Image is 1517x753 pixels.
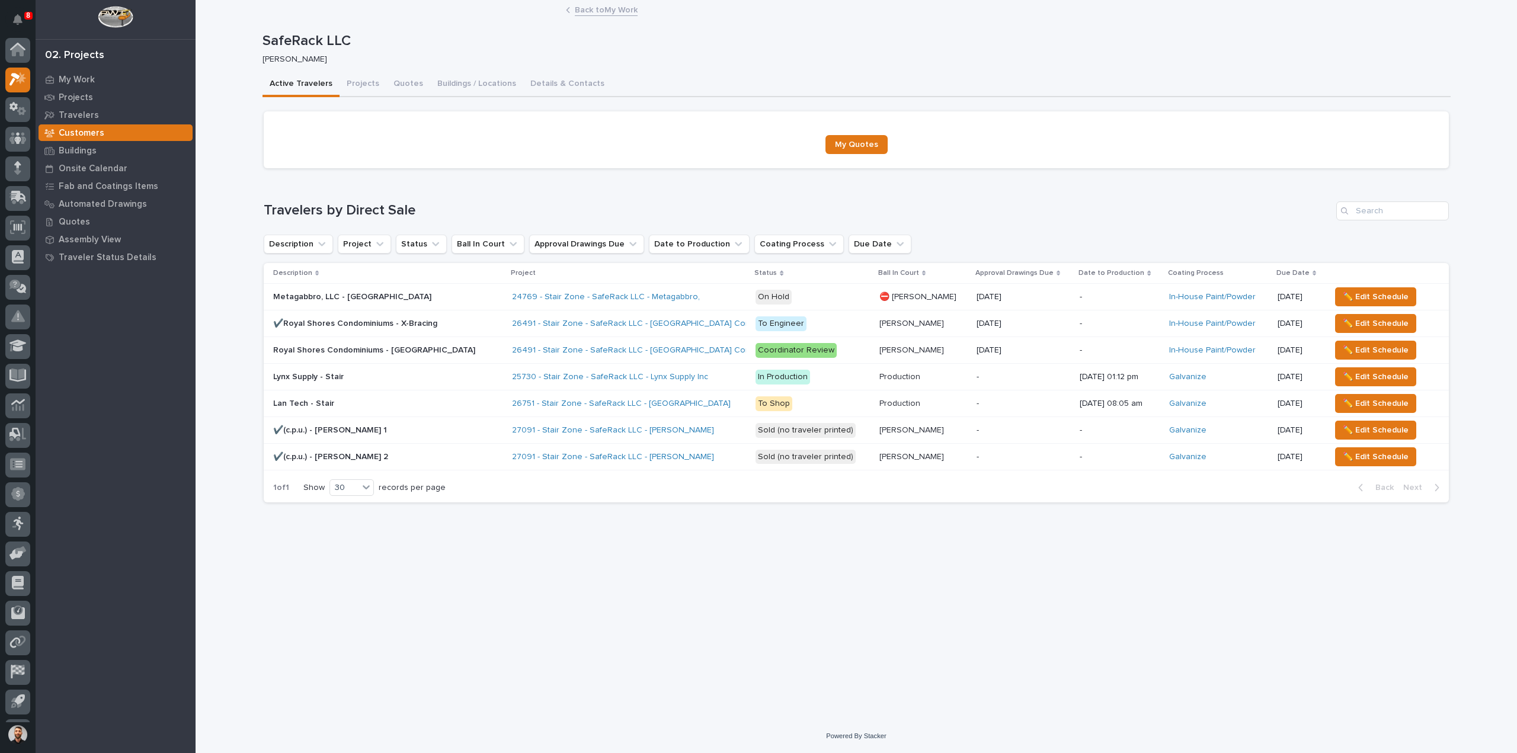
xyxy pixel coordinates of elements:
[1343,343,1409,357] span: ✏️ Edit Schedule
[575,2,638,16] a: Back toMy Work
[1278,292,1321,302] p: [DATE]
[98,6,133,28] img: Workspace Logo
[1398,482,1449,493] button: Next
[512,372,708,382] a: 25730 - Stair Zone - SafeRack LLC - Lynx Supply Inc
[273,267,312,280] p: Description
[977,319,1071,329] p: [DATE]
[273,343,478,355] p: Royal Shores Condominiums - [GEOGRAPHIC_DATA]
[36,106,196,124] a: Travelers
[1343,396,1409,411] span: ✏️ Edit Schedule
[512,319,790,329] a: 26491 - Stair Zone - SafeRack LLC - [GEOGRAPHIC_DATA] Condominiums
[1278,319,1321,329] p: [DATE]
[264,473,299,502] p: 1 of 1
[59,110,99,121] p: Travelers
[59,164,127,174] p: Onsite Calendar
[59,181,158,192] p: Fab and Coatings Items
[879,450,946,462] p: [PERSON_NAME]
[273,423,389,435] p: ✔️(c.p.u.) - [PERSON_NAME] 1
[879,290,959,302] p: ⛔ [PERSON_NAME]
[1080,345,1160,355] p: -
[273,370,346,382] p: Lynx Supply - Stair
[264,235,333,254] button: Description
[1169,292,1256,302] a: In-House Paint/Powder
[1335,421,1416,440] button: ✏️ Edit Schedule
[340,72,386,97] button: Projects
[879,423,946,435] p: [PERSON_NAME]
[756,396,792,411] div: To Shop
[1343,316,1409,331] span: ✏️ Edit Schedule
[36,71,196,88] a: My Work
[59,217,90,227] p: Quotes
[1335,287,1416,306] button: ✏️ Edit Schedule
[1335,447,1416,466] button: ✏️ Edit Schedule
[756,343,837,358] div: Coordinator Review
[977,292,1071,302] p: [DATE]
[977,425,1071,435] p: -
[512,345,790,355] a: 26491 - Stair Zone - SafeRack LLC - [GEOGRAPHIC_DATA] Condominiums
[511,267,536,280] p: Project
[264,364,1449,390] tr: Lynx Supply - StairLynx Supply - Stair 25730 - Stair Zone - SafeRack LLC - Lynx Supply Inc In Pro...
[263,72,340,97] button: Active Travelers
[879,396,923,409] p: Production
[825,135,888,154] a: My Quotes
[338,235,391,254] button: Project
[386,72,430,97] button: Quotes
[756,370,810,384] div: In Production
[263,55,1441,65] p: [PERSON_NAME]
[1278,452,1321,462] p: [DATE]
[36,230,196,248] a: Assembly View
[273,396,337,409] p: Lan Tech - Stair
[36,88,196,106] a: Projects
[512,399,731,409] a: 26751 - Stair Zone - SafeRack LLC - [GEOGRAPHIC_DATA]
[263,33,1446,50] p: SafeRack LLC
[1343,423,1409,437] span: ✏️ Edit Schedule
[1343,450,1409,464] span: ✏️ Edit Schedule
[1349,482,1398,493] button: Back
[1343,370,1409,384] span: ✏️ Edit Schedule
[835,140,878,149] span: My Quotes
[5,722,30,747] button: users-avatar
[1278,372,1321,382] p: [DATE]
[879,370,923,382] p: Production
[36,213,196,230] a: Quotes
[452,235,524,254] button: Ball In Court
[59,92,93,103] p: Projects
[1276,267,1310,280] p: Due Date
[879,316,946,329] p: [PERSON_NAME]
[36,177,196,195] a: Fab and Coatings Items
[45,49,104,62] div: 02. Projects
[1278,345,1321,355] p: [DATE]
[1278,425,1321,435] p: [DATE]
[1080,425,1160,435] p: -
[36,142,196,159] a: Buildings
[430,72,523,97] button: Buildings / Locations
[1169,452,1206,462] a: Galvanize
[59,199,147,210] p: Automated Drawings
[649,235,750,254] button: Date to Production
[756,423,856,438] div: Sold (no traveler printed)
[36,195,196,213] a: Automated Drawings
[754,267,777,280] p: Status
[330,482,359,494] div: 30
[264,417,1449,444] tr: ✔️(c.p.u.) - [PERSON_NAME] 1✔️(c.p.u.) - [PERSON_NAME] 1 27091 - Stair Zone - SafeRack LLC - [PER...
[512,452,714,462] a: 27091 - Stair Zone - SafeRack LLC - [PERSON_NAME]
[756,450,856,464] div: Sold (no traveler printed)
[1169,425,1206,435] a: Galvanize
[523,72,612,97] button: Details & Contacts
[1335,394,1416,413] button: ✏️ Edit Schedule
[1168,267,1224,280] p: Coating Process
[1080,399,1160,409] p: [DATE] 08:05 am
[36,124,196,142] a: Customers
[36,248,196,266] a: Traveler Status Details
[1368,482,1394,493] span: Back
[512,425,714,435] a: 27091 - Stair Zone - SafeRack LLC - [PERSON_NAME]
[1336,201,1449,220] input: Search
[826,732,886,739] a: Powered By Stacker
[977,345,1071,355] p: [DATE]
[1080,319,1160,329] p: -
[977,399,1071,409] p: -
[849,235,911,254] button: Due Date
[1278,399,1321,409] p: [DATE]
[264,310,1449,337] tr: ✔️Royal Shores Condominiums - X-Bracing✔️Royal Shores Condominiums - X-Bracing 26491 - Stair Zone...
